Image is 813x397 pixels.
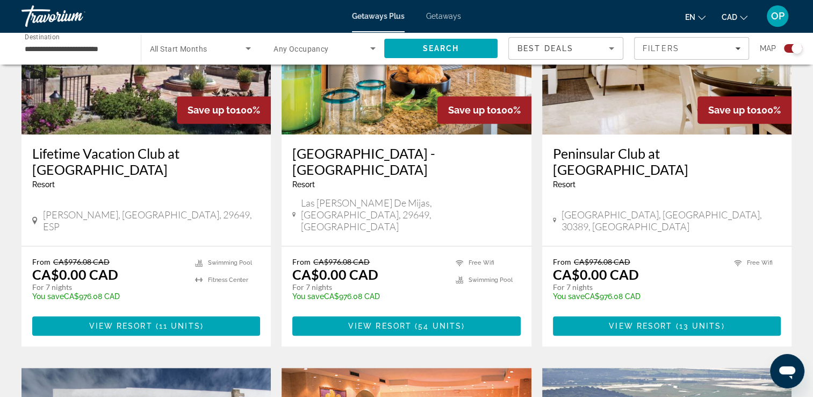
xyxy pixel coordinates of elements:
[679,322,722,330] span: 13 units
[25,33,60,40] span: Destination
[448,104,497,116] span: Save up to
[159,322,200,330] span: 11 units
[553,257,571,266] span: From
[553,180,575,189] span: Resort
[760,41,776,56] span: Map
[574,257,630,266] span: CA$976.08 CAD
[292,145,520,178] a: [GEOGRAPHIC_DATA] - [GEOGRAPHIC_DATA]
[177,96,271,124] div: 100%
[89,322,153,330] span: View Resort
[634,37,749,60] button: Filters
[437,96,531,124] div: 100%
[722,13,737,22] span: CAD
[426,12,461,20] a: Getaways
[348,322,412,330] span: View Resort
[697,96,792,124] div: 100%
[553,292,585,301] span: You save
[274,45,329,53] span: Any Occupancy
[412,322,465,330] span: ( )
[153,322,204,330] span: ( )
[764,5,792,27] button: User Menu
[292,257,311,266] span: From
[553,292,723,301] p: CA$976.08 CAD
[770,354,804,388] iframe: Button to launch messaging window
[32,266,118,282] p: CA$0.00 CAD
[747,259,773,266] span: Free Wifi
[292,282,444,292] p: For 7 nights
[32,292,184,301] p: CA$976.08 CAD
[685,13,695,22] span: en
[469,277,513,283] span: Swimming Pool
[643,44,679,53] span: Filters
[43,209,261,232] span: [PERSON_NAME], [GEOGRAPHIC_DATA], 29649, ESP
[301,197,520,232] span: Las [PERSON_NAME] de Mijas, [GEOGRAPHIC_DATA], 29649, [GEOGRAPHIC_DATA]
[208,277,248,283] span: Fitness Center
[32,257,51,266] span: From
[292,292,444,301] p: CA$976.08 CAD
[292,180,315,189] span: Resort
[708,104,757,116] span: Save up to
[562,209,781,232] span: [GEOGRAPHIC_DATA], [GEOGRAPHIC_DATA], 30389, [GEOGRAPHIC_DATA]
[553,266,639,282] p: CA$0.00 CAD
[517,44,573,53] span: Best Deals
[384,39,498,58] button: Search
[32,292,64,301] span: You save
[771,11,785,22] span: OP
[32,316,260,336] button: View Resort(11 units)
[150,45,207,53] span: All Start Months
[25,42,127,55] input: Select destination
[313,257,370,266] span: CA$976.08 CAD
[469,259,494,266] span: Free Wifi
[188,104,236,116] span: Save up to
[32,145,260,178] a: Lifetime Vacation Club at [GEOGRAPHIC_DATA]
[553,316,781,336] button: View Resort(13 units)
[685,9,706,25] button: Change language
[672,322,724,330] span: ( )
[517,42,614,55] mat-select: Sort by
[352,12,405,20] a: Getaways Plus
[32,282,184,292] p: For 7 nights
[292,292,324,301] span: You save
[32,180,55,189] span: Resort
[53,257,110,266] span: CA$976.08 CAD
[553,282,723,292] p: For 7 nights
[553,145,781,178] a: Peninsular Club at [GEOGRAPHIC_DATA]
[292,316,520,336] button: View Resort(54 units)
[722,9,747,25] button: Change currency
[418,322,462,330] span: 54 units
[609,322,672,330] span: View Resort
[292,266,378,282] p: CA$0.00 CAD
[422,44,459,53] span: Search
[21,2,129,30] a: Travorium
[208,259,252,266] span: Swimming Pool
